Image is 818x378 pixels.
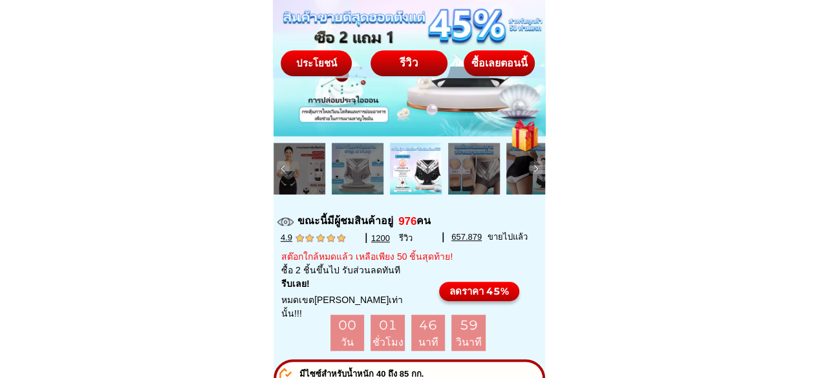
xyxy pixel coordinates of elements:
h4: ขายไปแล้ว [488,231,541,244]
h4: รีบเลย! [281,277,355,291]
h4: 1200 [371,232,395,245]
h4: I [441,227,451,248]
h4: 657.879 [451,231,490,244]
h4: I [364,227,378,249]
div: ซื้อเลยตอนนี้ [464,58,535,68]
h2: 976 [397,213,422,231]
h4: รีวิว [399,232,441,245]
h4: หมดเขต[PERSON_NAME]เท่านั้น!!! [281,293,409,320]
img: navigation [530,162,543,175]
h4: 4.9 [281,231,355,244]
img: navigation [277,162,290,175]
h4: สต๊อกใกล้หมดแล้ว เหลือเพียง 50 ชิ้นสุดท้าย! [281,250,493,264]
div: ลดราคา 45% [439,284,519,299]
h4: ซื้อ 2 ชิ้นขึ้นไป รับส่วนลดทันที [281,264,534,277]
span: ประโยชน์ [296,56,337,68]
div: รีวิว [371,55,448,72]
h4: ขณะนี้มีผู้ชมสินค้าอยู่ คน [297,213,544,229]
